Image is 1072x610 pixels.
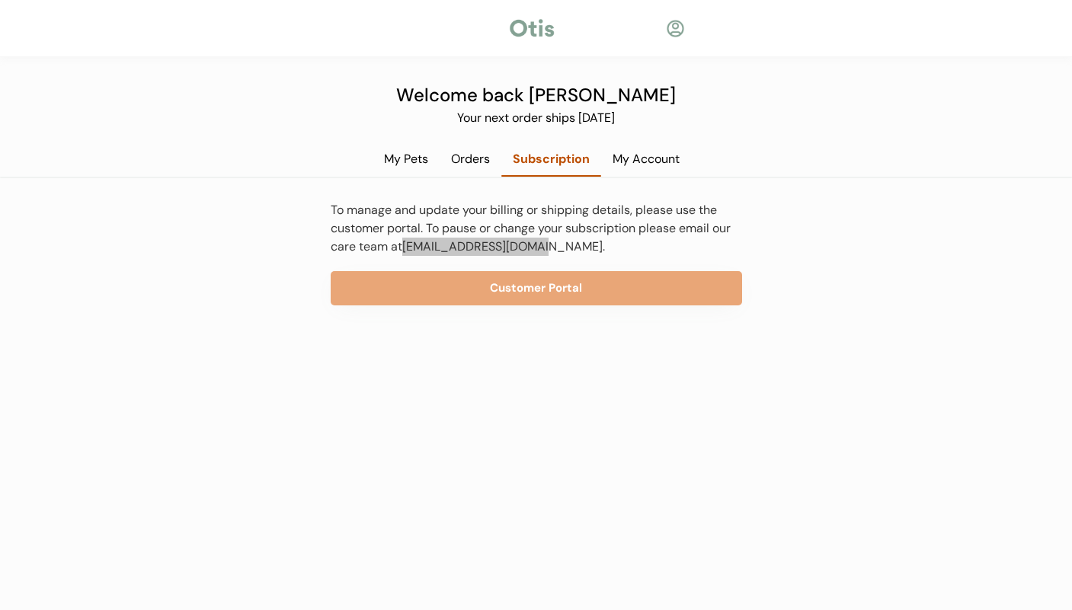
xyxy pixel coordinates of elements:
[331,271,742,305] button: Customer Portal
[501,151,601,168] div: Subscription
[601,151,691,168] div: My Account
[388,109,685,132] div: Your next order ships [DATE]
[331,201,742,256] div: To manage and update your billing or shipping details, please use the customer portal. To pause o...
[373,151,440,168] div: My Pets
[440,151,501,168] div: Orders
[402,238,603,254] a: [EMAIL_ADDRESS][DOMAIN_NAME]
[388,81,685,109] div: Welcome back [PERSON_NAME]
